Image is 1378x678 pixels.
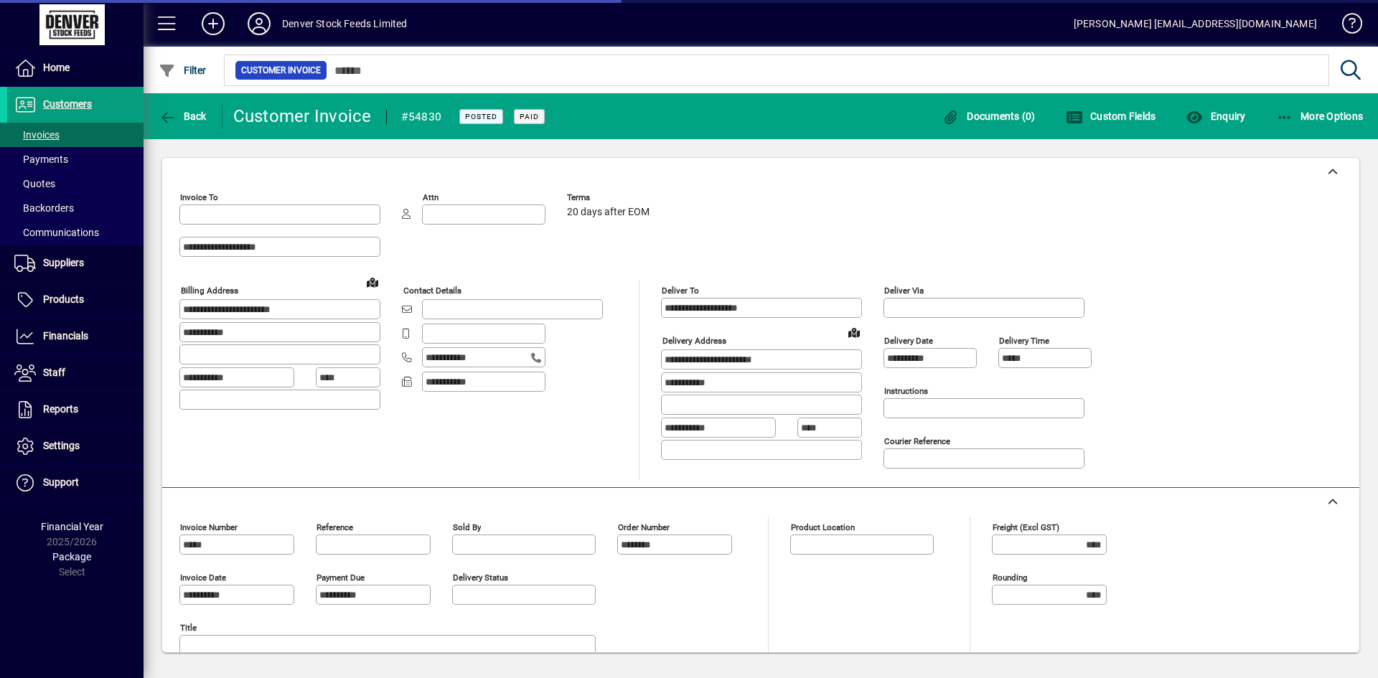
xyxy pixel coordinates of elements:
[14,202,74,214] span: Backorders
[233,105,372,128] div: Customer Invoice
[884,386,928,396] mat-label: Instructions
[7,392,144,428] a: Reports
[465,112,497,121] span: Posted
[7,50,144,86] a: Home
[14,178,55,189] span: Quotes
[942,110,1036,122] span: Documents (0)
[1186,110,1245,122] span: Enquiry
[662,286,699,296] mat-label: Deliver To
[618,522,670,532] mat-label: Order number
[7,123,144,147] a: Invoices
[43,293,84,305] span: Products
[7,196,144,220] a: Backorders
[7,465,144,501] a: Support
[1272,103,1367,129] button: More Options
[520,112,539,121] span: Paid
[14,154,68,165] span: Payments
[7,428,144,464] a: Settings
[567,207,650,218] span: 20 days after EOM
[43,330,88,342] span: Financials
[1331,3,1360,50] a: Knowledge Base
[52,551,91,562] span: Package
[939,103,1039,129] button: Documents (0)
[791,522,855,532] mat-label: Product location
[43,62,70,73] span: Home
[180,192,218,202] mat-label: Invoice To
[453,573,508,583] mat-label: Delivery status
[14,129,60,141] span: Invoices
[1182,103,1249,129] button: Enquiry
[144,103,222,129] app-page-header-button: Back
[180,522,238,532] mat-label: Invoice number
[43,367,65,378] span: Staff
[14,227,99,238] span: Communications
[155,57,210,83] button: Filter
[43,476,79,488] span: Support
[180,623,197,633] mat-label: Title
[43,440,80,451] span: Settings
[361,270,384,293] a: View on map
[1066,110,1156,122] span: Custom Fields
[155,103,210,129] button: Back
[43,403,78,415] span: Reports
[884,436,950,446] mat-label: Courier Reference
[159,110,207,122] span: Back
[993,522,1059,532] mat-label: Freight (excl GST)
[843,321,866,344] a: View on map
[1074,12,1317,35] div: [PERSON_NAME] [EMAIL_ADDRESS][DOMAIN_NAME]
[993,573,1027,583] mat-label: Rounding
[159,65,207,76] span: Filter
[317,522,353,532] mat-label: Reference
[190,11,236,37] button: Add
[180,573,226,583] mat-label: Invoice date
[7,245,144,281] a: Suppliers
[453,522,481,532] mat-label: Sold by
[423,192,439,202] mat-label: Attn
[884,336,933,346] mat-label: Delivery date
[43,257,84,268] span: Suppliers
[567,193,653,202] span: Terms
[7,319,144,354] a: Financials
[884,286,924,296] mat-label: Deliver via
[241,63,321,77] span: Customer Invoice
[282,12,408,35] div: Denver Stock Feeds Limited
[1276,110,1364,122] span: More Options
[401,105,442,128] div: #54830
[43,98,92,110] span: Customers
[7,171,144,196] a: Quotes
[999,336,1049,346] mat-label: Delivery time
[1062,103,1160,129] button: Custom Fields
[7,147,144,171] a: Payments
[41,521,103,532] span: Financial Year
[7,355,144,391] a: Staff
[236,11,282,37] button: Profile
[7,220,144,245] a: Communications
[317,573,365,583] mat-label: Payment due
[7,282,144,318] a: Products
